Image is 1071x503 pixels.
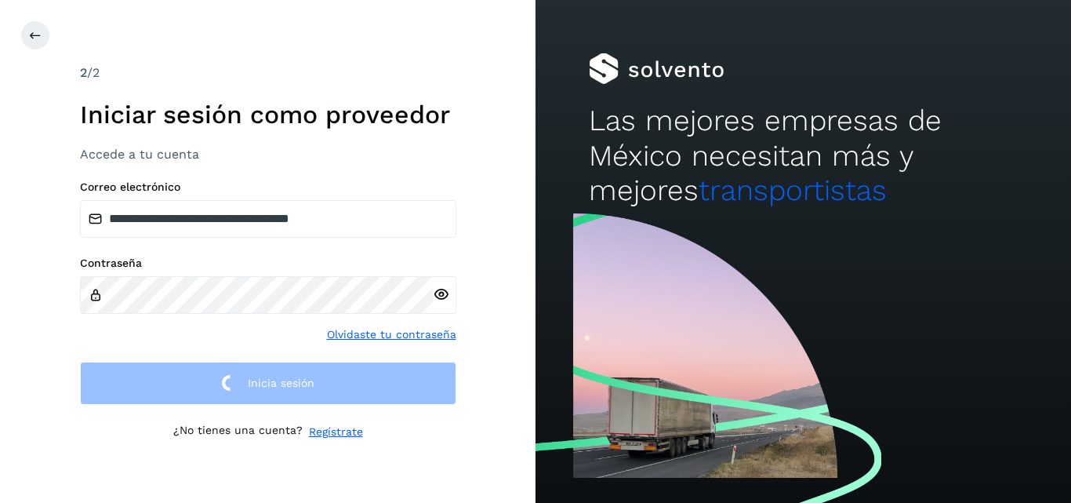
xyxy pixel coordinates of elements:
[80,147,456,162] h3: Accede a tu cuenta
[327,326,456,343] a: Olvidaste tu contraseña
[80,180,456,194] label: Correo electrónico
[80,100,456,129] h1: Iniciar sesión como proveedor
[589,104,1017,208] h2: Las mejores empresas de México necesitan más y mejores
[80,64,456,82] div: /2
[80,257,456,270] label: Contraseña
[80,362,456,405] button: Inicia sesión
[80,65,87,80] span: 2
[699,173,887,207] span: transportistas
[173,424,303,440] p: ¿No tienes una cuenta?
[248,377,314,388] span: Inicia sesión
[309,424,363,440] a: Regístrate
